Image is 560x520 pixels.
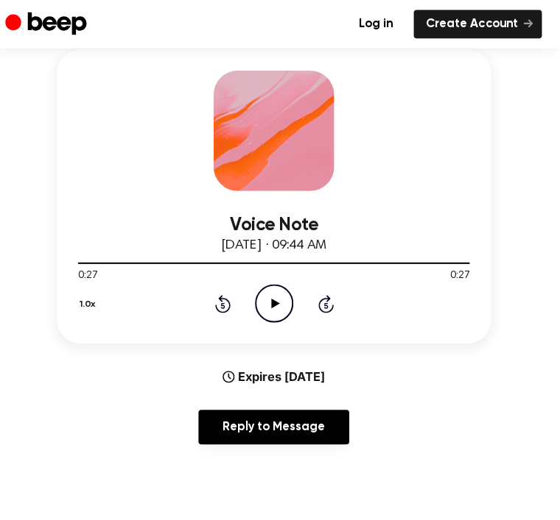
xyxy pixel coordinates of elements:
h3: Voice Note [88,210,472,230]
a: Reply to Message [206,401,354,435]
div: Expires [DATE] [230,360,330,377]
button: 1.0x [88,285,111,310]
span: 0:27 [88,263,108,278]
a: Create Account [417,10,542,38]
a: Log in [351,10,408,38]
span: 0:27 [452,263,472,278]
span: [DATE] · 09:44 AM [228,234,332,247]
a: Beep [18,10,101,38]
